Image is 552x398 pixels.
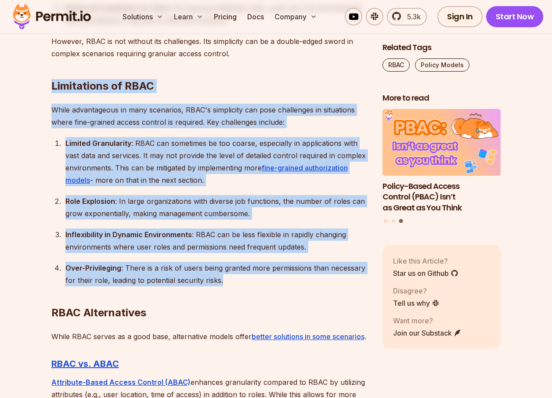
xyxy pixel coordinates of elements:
strong: Role Explosion [65,197,115,206]
h2: Related Tags [382,42,501,53]
button: Go to slide 1 [384,219,387,222]
div: : There is a risk of users being granted more permissions than necessary for their role, leading ... [65,262,368,286]
a: Docs [244,8,267,25]
li: 3 of 3 [382,109,501,213]
a: Star us on Github [393,268,458,278]
span: 5.3k [402,11,421,22]
button: Solutions [119,8,167,25]
div: : In large organizations with diverse job functions, the number of roles can grow exponentially, ... [65,195,368,220]
div: : RBAC can be less flexible in rapidly changing environments where user roles and permissions nee... [65,228,368,253]
a: Sign In [437,6,483,27]
p: Like this Article? [393,255,458,266]
a: RBAC vs. ABAC [51,358,119,369]
a: 5.3k [387,8,427,25]
img: Policy-Based Access Control (PBAC) Isn’t as Great as You Think [382,109,501,176]
div: Posts [382,109,501,224]
h3: Policy-Based Access Control (PBAC) Isn’t as Great as You Think [382,181,501,213]
a: fine-grained authorization models [65,163,348,185]
a: Start Now [486,6,544,27]
strong: Limitations of RBAC [51,80,154,92]
strong: Over-Privileging [65,264,121,272]
a: better solutions in some scenarios [252,332,364,341]
a: Policy Models [415,58,469,72]
strong: RBAC Alternatives [51,306,146,319]
button: Company [271,8,321,25]
a: Join our Substack [393,327,462,338]
button: Learn [170,8,207,25]
button: Go to slide 2 [392,219,395,222]
p: Want more? [393,315,462,326]
p: However, RBAC is not without its challenges. Its simplicity can be a double-edged sword in comple... [51,35,368,60]
a: Pricing [210,8,240,25]
strong: Limited Granularity [65,139,131,148]
strong: Inflexibility in Dynamic Environments [65,230,192,239]
a: RBAC [382,58,410,72]
p: While advantageous in many scenarios, RBAC's simplicity can pose challenges in situations where f... [51,104,368,128]
h2: More to read [382,93,501,104]
button: Go to slide 3 [399,219,403,223]
p: Disagree? [393,285,440,296]
a: Attribute-Based Access Control (ABAC) [51,378,191,387]
a: Tell us why [393,297,440,308]
a: Policy-Based Access Control (PBAC) Isn’t as Great as You ThinkPolicy-Based Access Control (PBAC) ... [382,109,501,213]
div: : RBAC can sometimes be too coarse, especially in applications with vast data and services. It ma... [65,137,368,186]
img: Permit logo [9,2,95,32]
p: While RBAC serves as a good base, alternative models offer . [51,330,368,343]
